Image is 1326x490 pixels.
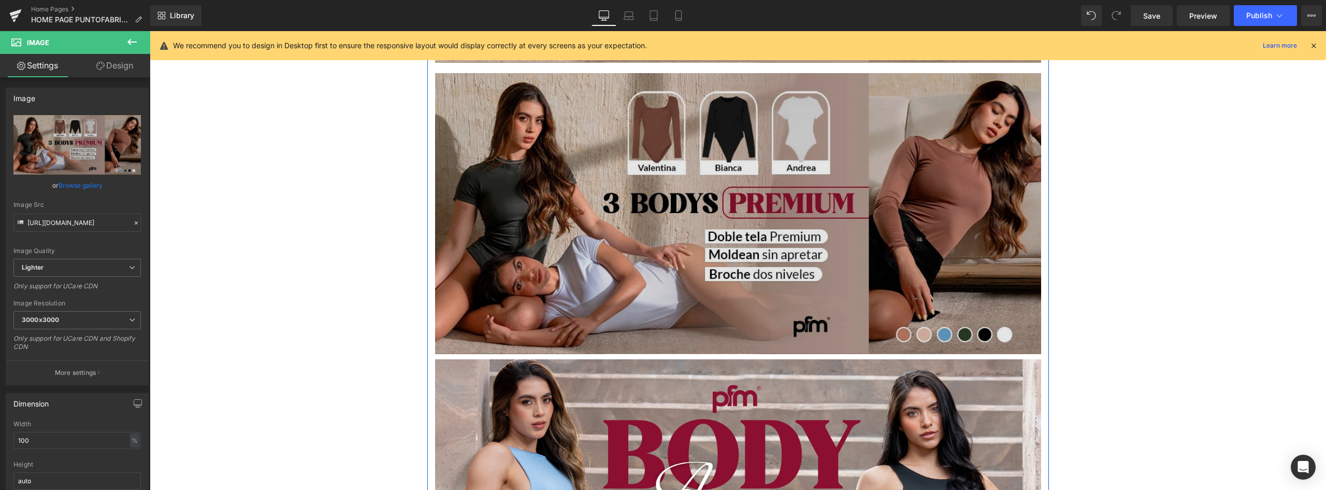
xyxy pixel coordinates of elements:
span: Save [1143,10,1160,21]
span: HOME PAGE PUNTOFABRICA [31,16,131,24]
div: Dimension [13,394,49,408]
a: Home Pages [31,5,150,13]
span: Publish [1246,11,1272,20]
p: We recommend you to design in Desktop first to ensure the responsive layout would display correct... [173,40,647,51]
b: Lighter [22,263,44,271]
div: Open Intercom Messenger [1291,455,1316,480]
a: Laptop [616,5,641,26]
div: Only support for UCare CDN [13,282,141,297]
p: More settings [55,368,96,377]
div: Width [13,421,141,428]
div: Image [13,88,35,103]
div: Only support for UCare CDN and Shopify CDN [13,334,141,358]
a: Preview [1177,5,1230,26]
a: Desktop [592,5,616,26]
div: % [130,433,139,447]
span: Preview [1189,10,1217,21]
a: Design [77,54,152,77]
div: Image Quality [13,247,141,255]
button: Redo [1106,5,1127,26]
span: Library [170,11,194,20]
div: or [13,180,141,191]
input: auto [13,472,141,489]
a: Tablet [641,5,666,26]
a: New Library [150,5,201,26]
b: 3000x3000 [22,316,59,324]
div: Height [13,461,141,468]
button: More settings [6,360,148,385]
a: Learn more [1259,39,1301,52]
input: auto [13,432,141,449]
a: Mobile [666,5,691,26]
span: Image [27,38,49,47]
div: Image Resolution [13,300,141,307]
a: Browse gallery [59,176,103,194]
button: More [1301,5,1322,26]
div: Image Src [13,201,141,208]
button: Undo [1081,5,1102,26]
button: Publish [1234,5,1297,26]
input: Link [13,214,141,232]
